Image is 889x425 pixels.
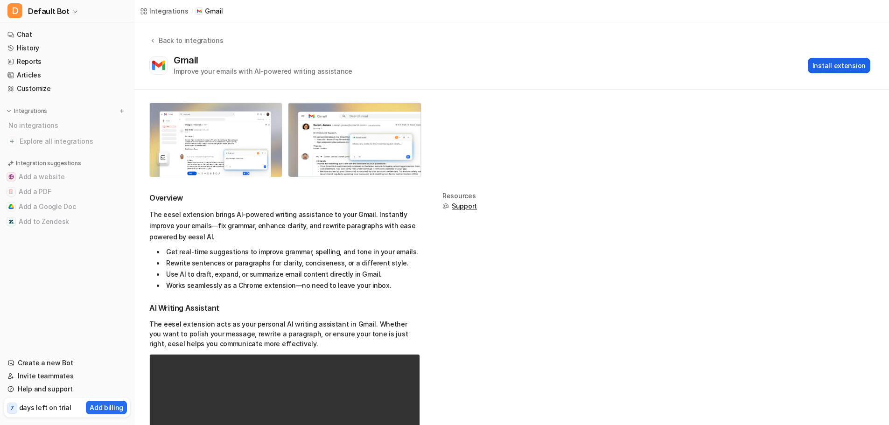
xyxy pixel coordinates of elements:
[191,7,193,15] span: /
[16,159,81,167] p: Integration suggestions
[4,42,130,55] a: History
[6,118,130,133] div: No integrations
[4,383,130,396] a: Help and support
[14,107,47,115] p: Integrations
[808,58,870,73] button: Install extension
[157,269,420,280] li: Use AI to draft, expand, or summarize email content directly in Gmail.
[8,204,14,209] img: Add a Google Doc
[157,258,420,269] li: Rewrite sentences or paragraphs for clarity, conciseness, or a different style.
[4,184,130,199] button: Add a PDFAdd a PDF
[28,5,70,18] span: Default Bot
[149,302,420,314] h3: AI Writing Assistant
[196,7,223,16] a: Gmail iconGmail
[6,108,12,114] img: expand menu
[140,6,189,16] a: Integrations
[442,192,477,200] div: Resources
[4,28,130,41] a: Chat
[205,7,223,16] p: Gmail
[119,108,125,114] img: menu_add.svg
[19,403,71,412] p: days left on trial
[7,3,22,18] span: D
[152,60,165,70] img: Gmail
[452,202,477,211] span: Support
[4,169,130,184] button: Add a websiteAdd a website
[20,134,126,149] span: Explore all integrations
[149,192,420,203] h2: Overview
[8,189,14,195] img: Add a PDF
[4,199,130,214] button: Add a Google DocAdd a Google Doc
[86,401,127,414] button: Add billing
[149,319,420,348] p: The eesel extension acts as your personal AI writing assistant in Gmail. Whether you want to poli...
[4,135,130,148] a: Explore all integrations
[174,66,352,76] div: Improve your emails with AI-powered writing assistance
[4,55,130,68] a: Reports
[4,214,130,229] button: Add to ZendeskAdd to Zendesk
[90,403,123,412] p: Add billing
[442,202,477,211] button: Support
[4,369,130,383] a: Invite teammates
[157,280,420,291] li: Works seamlessly as a Chrome extension—no need to leave your inbox.
[156,35,223,45] div: Back to integrations
[4,82,130,95] a: Customize
[149,6,189,16] div: Integrations
[4,69,130,82] a: Articles
[4,106,50,116] button: Integrations
[8,219,14,224] img: Add to Zendesk
[4,356,130,369] a: Create a new Bot
[149,209,420,291] div: The eesel extension brings AI-powered writing assistance to your Gmail. Instantly improve your em...
[174,55,202,66] div: Gmail
[442,203,449,209] img: support.svg
[8,174,14,180] img: Add a website
[197,9,202,13] img: Gmail icon
[157,246,420,258] li: Get real-time suggestions to improve grammar, spelling, and tone in your emails.
[10,404,14,412] p: 7
[149,35,223,55] button: Back to integrations
[7,137,17,146] img: explore all integrations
